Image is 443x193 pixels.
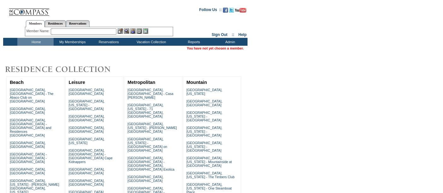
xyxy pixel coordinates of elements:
[10,167,46,175] a: [GEOGRAPHIC_DATA], [GEOGRAPHIC_DATA]
[175,38,211,46] td: Reports
[66,20,90,27] a: Reservations
[26,28,51,34] div: Member Name:
[238,32,247,37] a: Help
[127,122,177,133] a: [GEOGRAPHIC_DATA], [US_STATE] - [PERSON_NAME][GEOGRAPHIC_DATA]
[10,152,47,164] a: [GEOGRAPHIC_DATA] - [GEOGRAPHIC_DATA] - [GEOGRAPHIC_DATA]
[235,9,246,13] a: Subscribe to our YouTube Channel
[26,20,45,27] a: Members
[69,80,85,85] a: Leisure
[10,107,46,114] a: [GEOGRAPHIC_DATA], [GEOGRAPHIC_DATA]
[186,111,222,122] a: [GEOGRAPHIC_DATA], [US_STATE] - [GEOGRAPHIC_DATA]
[3,63,126,76] img: Destinations by Exclusive Resorts
[212,32,227,37] a: Sign Out
[127,103,163,118] a: [GEOGRAPHIC_DATA], [US_STATE] - 71 [GEOGRAPHIC_DATA], [GEOGRAPHIC_DATA]
[17,38,54,46] td: Home
[127,80,155,85] a: Metropolitan
[10,118,51,137] a: [GEOGRAPHIC_DATA], [GEOGRAPHIC_DATA] - [GEOGRAPHIC_DATA] and Residences [GEOGRAPHIC_DATA]
[223,9,228,13] a: Become our fan on Facebook
[143,28,148,34] img: b_calculator.gif
[186,88,222,96] a: [GEOGRAPHIC_DATA], [US_STATE]
[69,88,105,96] a: [GEOGRAPHIC_DATA], [GEOGRAPHIC_DATA]
[199,7,222,15] td: Follow Us ::
[10,88,54,103] a: [GEOGRAPHIC_DATA], [GEOGRAPHIC_DATA] - The Abaco Club on [GEOGRAPHIC_DATA]
[186,156,232,167] a: [GEOGRAPHIC_DATA], [US_STATE] - Mountainside at [GEOGRAPHIC_DATA]
[229,8,234,13] img: Follow us on Twitter
[186,80,207,85] a: Mountain
[186,99,222,107] a: [GEOGRAPHIC_DATA], [GEOGRAPHIC_DATA]
[223,8,228,13] img: Become our fan on Facebook
[69,167,105,175] a: [GEOGRAPHIC_DATA], [GEOGRAPHIC_DATA]
[69,149,113,164] a: [GEOGRAPHIC_DATA], [GEOGRAPHIC_DATA] - [GEOGRAPHIC_DATA] Cape Kidnappers
[137,28,142,34] img: Reservations
[229,9,234,13] a: Follow us on Twitter
[186,171,235,179] a: [GEOGRAPHIC_DATA], [US_STATE] - The Timbers Club
[235,8,246,13] img: Subscribe to our YouTube Channel
[69,114,105,122] a: [GEOGRAPHIC_DATA], [GEOGRAPHIC_DATA]
[127,156,174,171] a: [GEOGRAPHIC_DATA], [GEOGRAPHIC_DATA] - [GEOGRAPHIC_DATA], [GEOGRAPHIC_DATA] Exotica
[118,28,123,34] img: b_edit.gif
[45,20,66,27] a: Residences
[9,3,50,16] img: Compass Home
[69,99,105,111] a: [GEOGRAPHIC_DATA], [US_STATE] - [GEOGRAPHIC_DATA]
[211,38,248,46] td: Admin
[10,141,46,149] a: [GEOGRAPHIC_DATA], [GEOGRAPHIC_DATA]
[186,141,222,152] a: [GEOGRAPHIC_DATA], [US_STATE] - [GEOGRAPHIC_DATA]
[69,179,105,186] a: [GEOGRAPHIC_DATA], [GEOGRAPHIC_DATA]
[186,126,222,137] a: [GEOGRAPHIC_DATA], [US_STATE] - [GEOGRAPHIC_DATA]
[127,88,173,99] a: [GEOGRAPHIC_DATA], [GEOGRAPHIC_DATA] - Casa [PERSON_NAME]
[126,38,175,46] td: Vacation Collection
[54,38,90,46] td: My Memberships
[127,137,167,152] a: [GEOGRAPHIC_DATA], [US_STATE] - [GEOGRAPHIC_DATA] on [GEOGRAPHIC_DATA]
[3,9,8,10] img: i.gif
[124,28,129,34] img: View
[69,126,105,133] a: [GEOGRAPHIC_DATA], [GEOGRAPHIC_DATA]
[90,38,126,46] td: Reservations
[127,175,163,183] a: [GEOGRAPHIC_DATA], [GEOGRAPHIC_DATA]
[232,32,234,37] span: ::
[69,137,105,145] a: [GEOGRAPHIC_DATA], [US_STATE]
[187,46,244,50] span: You have not yet chosen a member.
[10,80,24,85] a: Beach
[130,28,136,34] img: Impersonate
